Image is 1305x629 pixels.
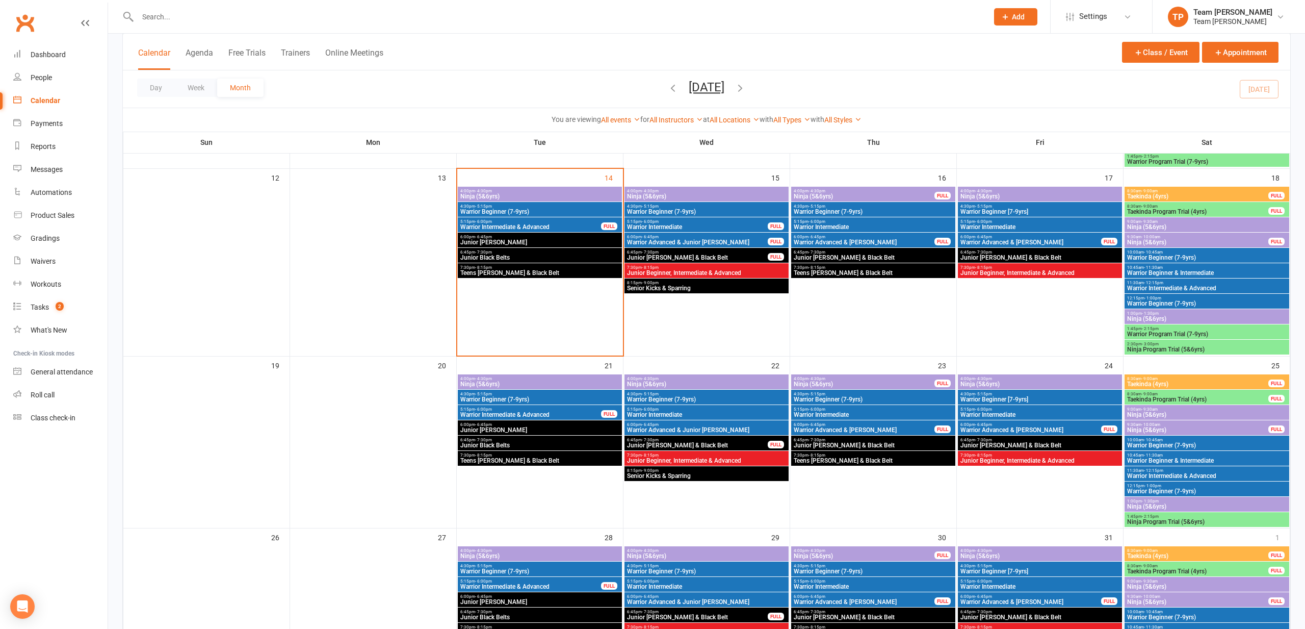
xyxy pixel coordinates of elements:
[475,453,492,458] span: - 8:15pm
[771,169,790,186] div: 15
[135,10,981,24] input: Search...
[31,303,49,311] div: Tasks
[793,193,935,199] span: Ninja (5&6yrs)
[975,407,992,412] span: - 6:00pm
[960,453,1120,458] span: 7:30pm
[627,412,787,418] span: Warrior Intermediate
[960,193,1120,199] span: Ninja (5&6yrs)
[975,235,992,239] span: - 6:45pm
[793,442,953,448] span: Junior [PERSON_NAME] & Black Belt
[475,392,492,396] span: - 5:15pm
[793,239,935,245] span: Warrior Advanced & [PERSON_NAME]
[1141,376,1158,381] span: - 9:00am
[1127,412,1287,418] span: Ninja (5&6yrs)
[642,376,659,381] span: - 4:30pm
[460,381,620,387] span: Ninja (5&6yrs)
[1127,442,1287,448] span: Warrior Beginner (7-9yrs)
[13,319,108,342] a: What's New
[771,357,790,373] div: 22
[1127,316,1287,322] span: Ninja (5&6yrs)
[1127,265,1287,270] span: 10:45am
[793,453,953,458] span: 7:30pm
[1105,169,1123,186] div: 17
[460,193,620,199] span: Ninja (5&6yrs)
[13,296,108,319] a: Tasks 2
[975,219,992,224] span: - 6:00pm
[960,396,1120,402] span: Warrior Beginner [7-9yrs]
[31,368,93,376] div: General attendance
[960,422,1102,427] span: 6:00pm
[1127,219,1287,224] span: 9:00am
[790,132,957,153] th: Thu
[460,407,602,412] span: 5:15pm
[793,407,953,412] span: 5:15pm
[975,204,992,209] span: - 5:15pm
[460,422,620,427] span: 6:00pm
[642,204,659,209] span: - 5:15pm
[808,438,825,442] span: - 7:30pm
[1271,357,1290,373] div: 25
[824,116,862,124] a: All Styles
[217,79,264,97] button: Month
[960,250,1120,255] span: 6:45pm
[123,132,290,153] th: Sun
[460,270,620,276] span: Teens [PERSON_NAME] & Black Belt
[793,392,953,396] span: 4:30pm
[1127,270,1287,276] span: Warrior Beginner & Intermediate
[1268,192,1285,199] div: FULL
[460,453,620,458] span: 7:30pm
[175,79,217,97] button: Week
[975,422,992,427] span: - 6:45pm
[975,438,992,442] span: - 7:30pm
[460,239,620,245] span: Junior [PERSON_NAME]
[460,224,602,230] span: Warrior Intermediate & Advanced
[793,204,953,209] span: 4:30pm
[768,222,784,230] div: FULL
[793,422,935,427] span: 6:00pm
[627,209,787,215] span: Warrior Beginner (7-9yrs)
[642,438,659,442] span: - 7:30pm
[138,48,170,70] button: Calendar
[13,66,108,89] a: People
[31,211,74,219] div: Product Sales
[1127,438,1287,442] span: 10:00am
[960,209,1120,215] span: Warrior Beginner [7-9yrs]
[1144,453,1163,458] span: - 11:30am
[627,265,787,270] span: 7:30pm
[627,438,768,442] span: 6:45pm
[460,396,620,402] span: Warrior Beginner (7-9yrs)
[808,407,825,412] span: - 6:00pm
[13,112,108,135] a: Payments
[1268,395,1285,402] div: FULL
[710,116,760,124] a: All Locations
[808,265,825,270] span: - 8:15pm
[960,239,1102,245] span: Warrior Advanced & [PERSON_NAME]
[13,361,108,384] a: General attendance kiosk mode
[31,280,61,288] div: Workouts
[975,392,992,396] span: - 5:15pm
[960,427,1102,433] span: Warrior Advanced & [PERSON_NAME]
[13,407,108,430] a: Class kiosk mode
[1127,255,1287,261] span: Warrior Beginner (7-9yrs)
[1141,189,1158,193] span: - 9:00am
[960,412,1120,418] span: Warrior Intermediate
[623,132,790,153] th: Wed
[475,235,492,239] span: - 6:45pm
[793,376,935,381] span: 4:00pm
[627,396,787,402] span: Warrior Beginner (7-9yrs)
[1101,238,1117,245] div: FULL
[1079,5,1107,28] span: Settings
[808,422,825,427] span: - 6:45pm
[627,219,768,224] span: 5:15pm
[1012,13,1025,21] span: Add
[627,458,787,464] span: Junior Beginner, Intermediate & Advanced
[475,438,492,442] span: - 7:30pm
[1142,311,1159,316] span: - 1:30pm
[1127,392,1269,396] span: 8:30am
[960,189,1120,193] span: 4:00pm
[1127,281,1287,285] span: 11:30am
[13,43,108,66] a: Dashboard
[793,438,953,442] span: 6:45pm
[642,189,659,193] span: - 4:30pm
[934,425,951,433] div: FULL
